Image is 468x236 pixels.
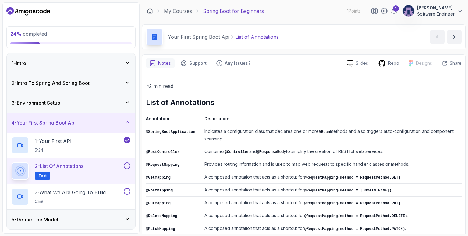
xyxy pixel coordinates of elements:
[146,130,195,134] code: @SpringBootApplication
[390,7,398,15] a: 1
[12,137,130,154] button: 1-Your First API5:34
[402,5,463,17] button: user profile image[PERSON_NAME]Software Engineer
[393,5,399,12] div: 1
[12,119,76,126] h3: 4 - Your First Spring Boot Api
[35,162,83,170] p: 2 - List of Annotations
[7,113,135,133] button: 4-Your First Spring Boot Api
[202,171,462,184] td: A composed annotation that acts as a shortcut for .
[10,31,47,37] span: completed
[146,214,177,218] code: @DeleteMapping
[304,188,392,193] code: @RequestMapping(method = [DOMAIN_NAME])
[35,198,106,205] p: 0:58
[347,8,361,14] p: 1 Points
[388,60,399,66] p: Repo
[373,60,404,67] a: Repo
[146,82,462,90] p: ~2 min read
[403,5,414,17] img: user profile image
[304,176,400,180] code: @RequestMapping(method = RequestMethod.GET)
[304,201,400,205] code: @RequestMapping(method = RequestMethod.PUT)
[10,31,22,37] span: 24 %
[146,188,173,193] code: @PostMapping
[202,125,462,145] td: Indicates a configuration class that declares one or more methods and also triggers auto-configur...
[202,184,462,197] td: A composed annotation that acts as a shortcut for .
[7,210,135,229] button: 5-Define The Model
[7,53,135,73] button: 1-Intro
[202,209,462,222] td: A composed annotation that acts as a shortcut for .
[225,150,249,154] code: @Controller
[146,58,175,68] button: notes button
[177,58,210,68] button: Support button
[35,137,72,145] p: 1 - Your First API
[235,33,279,41] p: List of Annotations
[447,30,462,44] button: next content
[12,188,130,205] button: 3-What We Are Going To Build0:58
[6,6,50,16] a: Dashboard
[342,60,373,67] a: Slides
[304,214,407,218] code: @RequestMapping(method = RequestMethod.DELETE)
[257,150,286,154] code: @ResponseBody
[146,163,179,167] code: @RequestMapping
[146,115,202,125] th: Annotation
[168,33,229,41] p: Your First Spring Boot Api
[164,7,192,15] a: My Courses
[146,201,171,205] code: @PutMapping
[417,5,455,11] p: [PERSON_NAME]
[12,99,60,107] h3: 3 - Environment Setup
[203,7,264,15] p: Spring Boot for Beginners
[202,222,462,235] td: A composed annotation that acts as a shortcut for .
[416,60,432,66] p: Designs
[450,60,462,66] p: Share
[417,11,455,17] p: Software Engineer
[437,60,462,66] button: Share
[7,73,135,93] button: 2-Intro To Spring And Spring Boot
[146,227,175,231] code: @PatchMapping
[7,93,135,113] button: 3-Environment Setup
[202,145,462,158] td: Combines and to simplify the creation of RESTful web services.
[158,60,171,66] p: Notes
[319,130,330,134] code: @Bean
[225,60,250,66] p: Any issues?
[35,189,106,196] p: 3 - What We Are Going To Build
[304,227,405,231] code: @RequestMapping(method = RequestMethod.PATCH)
[35,147,72,153] p: 5:34
[202,115,462,125] th: Description
[146,150,179,154] code: @RestController
[213,58,254,68] button: Feedback button
[147,8,153,14] a: Dashboard
[146,98,462,107] h2: List of Annotations
[202,197,462,209] td: A composed annotation that acts as a shortcut for .
[38,173,47,178] span: Text
[12,162,130,180] button: 2-List of AnnotationsText
[12,60,26,67] h3: 1 - Intro
[189,60,207,66] p: Support
[12,79,90,87] h3: 2 - Intro To Spring And Spring Boot
[202,158,462,171] td: Provides routing information and is used to map web requests to specific handler classes or methods.
[430,30,445,44] button: previous content
[12,216,58,223] h3: 5 - Define The Model
[356,60,368,66] p: Slides
[146,176,171,180] code: @GetMapping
